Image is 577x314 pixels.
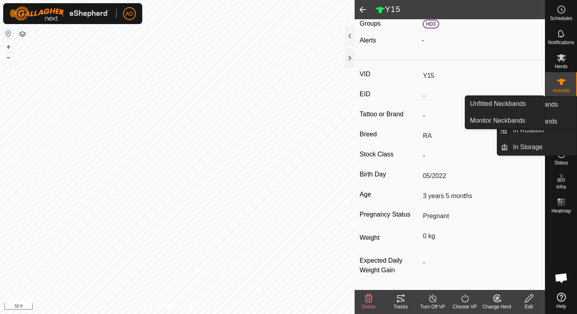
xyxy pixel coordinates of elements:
span: Infra [556,184,566,189]
span: HD3 [423,20,439,28]
a: Unfitted Neckbands [465,96,545,112]
span: Herds [555,64,567,69]
span: Unfitted Neckbands [470,99,526,109]
a: Privacy Policy [145,304,176,311]
div: Turn Off VP [417,303,449,310]
label: Expected Daily Weight Gain [360,256,420,275]
label: Stock Class [360,149,420,160]
span: Status [554,160,568,165]
div: Edit [513,303,545,310]
label: Age [360,189,420,200]
span: Heatmap [551,209,571,213]
li: In Rotation [497,122,577,138]
span: Notifications [548,40,574,45]
div: Open chat [549,266,573,290]
span: Delete [362,304,376,310]
div: Choose VP [449,303,481,310]
label: EID [360,89,420,99]
label: Alerts [360,37,376,44]
div: Change Herd [481,303,513,310]
label: Groups [360,20,381,27]
a: Monitor Neckbands [465,113,545,129]
a: Contact Us [185,304,209,311]
div: - [419,36,543,45]
span: Schedules [550,16,572,21]
button: Reset Map [4,29,13,38]
span: Monitor Neckbands [470,116,525,126]
span: In Storage [513,142,543,152]
button: – [4,53,13,62]
a: In Storage [508,139,577,155]
label: Weight [360,229,420,246]
label: VID [360,69,420,79]
button: Map Layers [18,29,27,39]
h2: Y15 [375,4,545,15]
span: Animals [553,88,570,93]
label: Breed [360,129,420,140]
button: + [4,42,13,52]
label: Tattoo or Brand [360,109,420,120]
img: Gallagher Logo [10,6,110,21]
span: Help [556,304,566,309]
span: AD [125,10,133,18]
span: In Rotation [513,126,544,135]
label: Birth Day [360,169,420,180]
label: Pregnancy Status [360,209,420,220]
a: Help [545,290,577,312]
li: In Storage [497,139,577,155]
a: In Rotation [508,122,577,138]
div: Tracks [385,303,417,310]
